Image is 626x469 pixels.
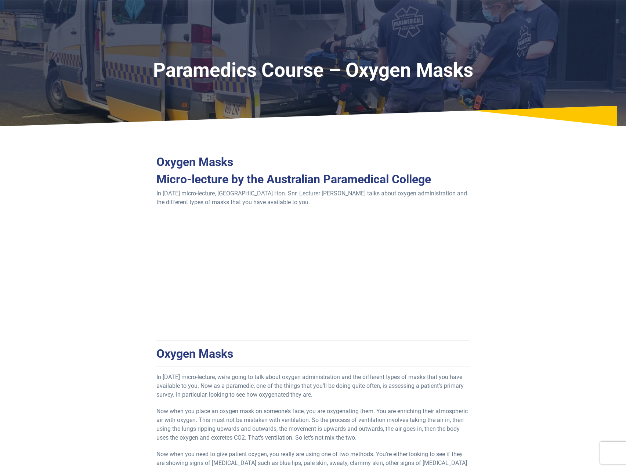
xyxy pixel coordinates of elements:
span: Oxygen Masks [156,347,233,361]
p: In [DATE] micro-lecture, we’re going to talk about oxygen administration and the different types ... [156,373,470,399]
span: Micro-lecture by the Australian Paramedical College [156,172,431,186]
h1: Paramedics Course – Oxygen Masks [124,59,503,82]
p: In [DATE] micro-lecture, [GEOGRAPHIC_DATA] Hon. Snr. Lecturer [PERSON_NAME] talks about oxygen ad... [156,189,470,207]
span: Oxygen Masks [156,155,233,169]
p: Now when you place an oxygen mask on someone’s face, you are oxygenating them. You are enriching ... [156,407,470,442]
